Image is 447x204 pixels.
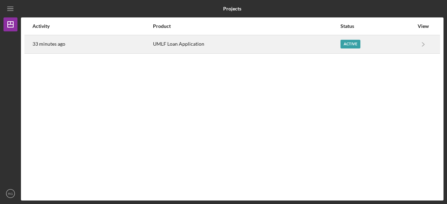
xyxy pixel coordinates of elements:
div: Activity [32,23,152,29]
div: Status [340,23,414,29]
b: Projects [223,6,241,12]
div: View [415,23,432,29]
time: 2025-08-15 01:38 [32,41,65,47]
text: RG [8,192,13,196]
button: RG [3,187,17,201]
div: Product [153,23,339,29]
div: Active [340,40,360,48]
div: UMLF Loan Application [153,36,339,53]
